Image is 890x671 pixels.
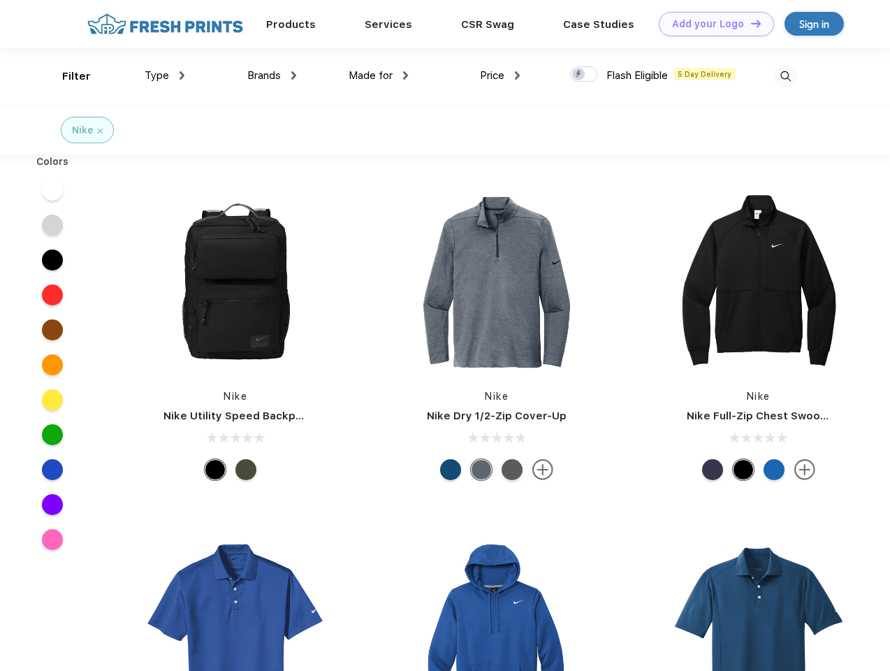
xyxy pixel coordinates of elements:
[365,18,412,31] a: Services
[145,69,169,82] span: Type
[143,189,328,375] img: func=resize&h=266
[461,18,514,31] a: CSR Swag
[480,69,504,82] span: Price
[266,18,316,31] a: Products
[83,12,247,36] img: fo%20logo%202.webp
[180,71,184,80] img: dropdown.png
[403,71,408,80] img: dropdown.png
[751,20,761,27] img: DT
[205,459,226,480] div: Black
[774,65,797,88] img: desktop_search.svg
[799,16,829,32] div: Sign in
[72,123,94,138] div: Nike
[702,459,723,480] div: Midnight Navy
[349,69,393,82] span: Made for
[515,71,520,80] img: dropdown.png
[291,71,296,80] img: dropdown.png
[794,459,815,480] img: more.svg
[485,391,509,402] a: Nike
[733,459,754,480] div: Black
[163,410,314,422] a: Nike Utility Speed Backpack
[785,12,844,36] a: Sign in
[687,410,873,422] a: Nike Full-Zip Chest Swoosh Jacket
[672,18,744,30] div: Add your Logo
[666,189,852,375] img: func=resize&h=266
[764,459,785,480] div: Royal
[502,459,523,480] div: Black Heather
[404,189,590,375] img: func=resize&h=266
[673,68,736,80] span: 5 Day Delivery
[235,459,256,480] div: Cargo Khaki
[247,69,281,82] span: Brands
[532,459,553,480] img: more.svg
[98,129,103,134] img: filter_cancel.svg
[224,391,247,402] a: Nike
[427,410,567,422] a: Nike Dry 1/2-Zip Cover-Up
[440,459,461,480] div: Gym Blue
[747,391,771,402] a: Nike
[471,459,492,480] div: Navy Heather
[26,154,80,169] div: Colors
[606,69,668,82] span: Flash Eligible
[62,68,91,85] div: Filter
